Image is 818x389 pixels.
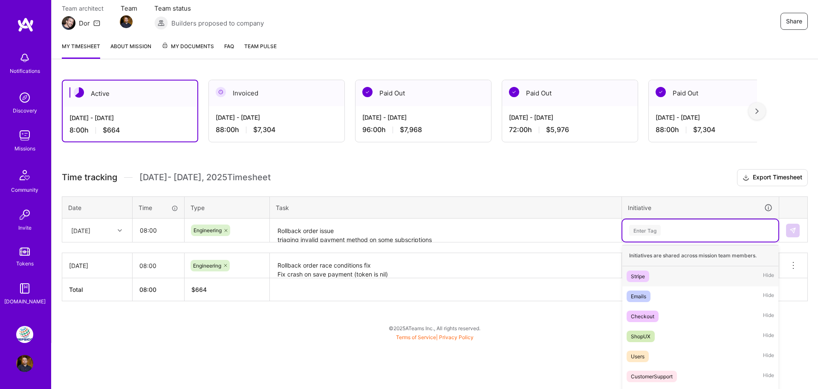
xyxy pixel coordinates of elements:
[362,125,484,134] div: 96:00 h
[755,108,759,114] img: right
[121,14,132,29] a: Team Member Avatar
[16,89,33,106] img: discovery
[509,87,519,97] img: Paid Out
[356,80,491,106] div: Paid Out
[171,19,264,28] span: Builders proposed to company
[51,317,818,339] div: © 2025 ATeams Inc., All rights reserved.
[737,169,808,186] button: Export Timesheet
[79,19,90,28] div: Dor
[224,42,234,59] a: FAQ
[271,219,621,242] textarea: Rollback order issue triaging invalid payment method on some subscriptions
[763,271,774,282] span: Hide
[62,42,100,59] a: My timesheet
[139,203,178,212] div: Time
[244,42,277,59] a: Team Pulse
[63,81,197,107] div: Active
[133,278,185,301] th: 08:00
[69,261,125,270] div: [DATE]
[110,42,151,59] a: About Mission
[120,15,133,28] img: Team Member Avatar
[16,206,33,223] img: Invite
[74,87,84,98] img: Active
[154,4,264,13] span: Team status
[763,331,774,342] span: Hide
[11,185,38,194] div: Community
[271,254,621,277] textarea: Rollback order race conditions fix Fix crash on save payment (token is nil) Import Stripe Data ca...
[14,355,35,372] a: User Avatar
[93,20,100,26] i: icon Mail
[509,125,631,134] div: 72:00 h
[396,334,474,340] span: |
[185,196,270,219] th: Type
[789,227,796,234] img: Submit
[763,311,774,322] span: Hide
[270,196,622,219] th: Task
[763,351,774,362] span: Hide
[103,126,120,135] span: $664
[656,125,778,134] div: 88:00 h
[14,165,35,185] img: Community
[362,113,484,122] div: [DATE] - [DATE]
[139,172,271,183] span: [DATE] - [DATE] , 2025 Timesheet
[154,16,168,30] img: Builders proposed to company
[18,223,32,232] div: Invite
[4,297,46,306] div: [DOMAIN_NAME]
[10,66,40,75] div: Notifications
[786,17,802,26] span: Share
[631,372,673,381] div: CustomerSupport
[118,228,122,233] i: icon Chevron
[62,278,133,301] th: Total
[62,196,133,219] th: Date
[649,80,784,106] div: Paid Out
[546,125,569,134] span: $5,976
[69,126,191,135] div: 8:00 h
[216,113,338,122] div: [DATE] - [DATE]
[16,326,33,343] img: PepsiCo: SodaStream Intl. 2024 AOP
[194,227,222,233] span: Engineering
[509,113,631,122] div: [DATE] - [DATE]
[396,334,436,340] a: Terms of Service
[763,291,774,302] span: Hide
[71,226,90,235] div: [DATE]
[439,334,474,340] a: Privacy Policy
[253,125,275,134] span: $7,304
[743,173,749,182] i: icon Download
[628,203,773,213] div: Initiative
[629,224,661,237] div: Enter Tag
[244,43,277,49] span: Team Pulse
[62,4,104,13] span: Team architect
[209,80,344,106] div: Invoiced
[133,254,184,277] input: HH:MM
[216,125,338,134] div: 88:00 h
[14,326,35,343] a: PepsiCo: SodaStream Intl. 2024 AOP
[400,125,422,134] span: $7,968
[16,127,33,144] img: teamwork
[622,245,778,266] div: Initiatives are shared across mission team members.
[763,371,774,382] span: Hide
[133,219,184,242] input: HH:MM
[62,172,117,183] span: Time tracking
[17,17,34,32] img: logo
[631,332,650,341] div: ShopUX
[62,16,75,30] img: Team Architect
[16,49,33,66] img: bell
[216,87,226,97] img: Invoiced
[162,42,214,51] span: My Documents
[14,144,35,153] div: Missions
[631,352,645,361] div: Users
[631,312,654,321] div: Checkout
[121,4,137,13] span: Team
[20,248,30,256] img: tokens
[693,125,715,134] span: $7,304
[13,106,37,115] div: Discovery
[191,286,207,293] span: $ 664
[656,87,666,97] img: Paid Out
[16,280,33,297] img: guide book
[162,42,214,59] a: My Documents
[631,292,646,301] div: Emails
[656,113,778,122] div: [DATE] - [DATE]
[502,80,638,106] div: Paid Out
[631,272,645,281] div: Stripe
[69,113,191,122] div: [DATE] - [DATE]
[780,13,808,30] button: Share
